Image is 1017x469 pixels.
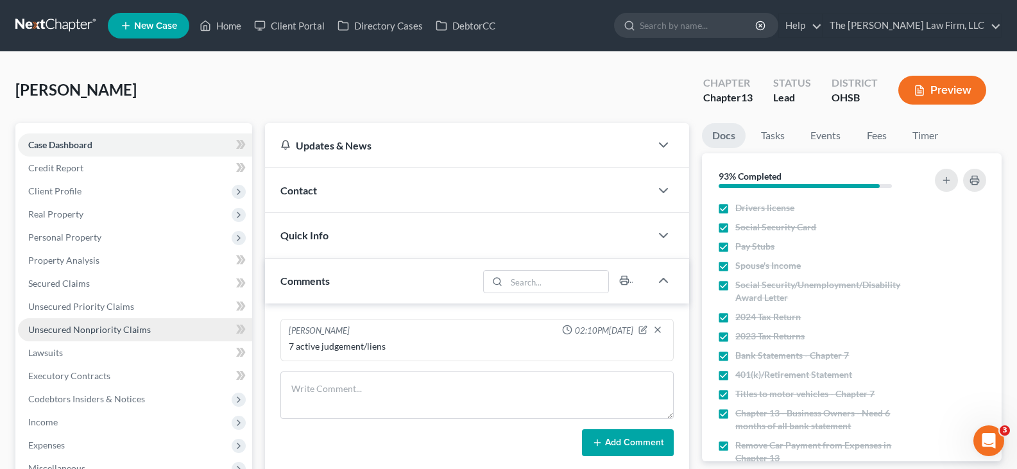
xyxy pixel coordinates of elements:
div: Chapter [703,90,753,105]
a: Case Dashboard [18,133,252,157]
a: Fees [856,123,897,148]
span: Comments [280,275,330,287]
span: Codebtors Insiders & Notices [28,393,145,404]
a: Help [779,14,822,37]
div: District [832,76,878,90]
div: [PERSON_NAME] [289,325,350,337]
span: Chapter 13 - Business Owners - Need 6 months of all bank statement [735,407,916,432]
span: Credit Report [28,162,83,173]
span: Personal Property [28,232,101,243]
a: Timer [902,123,948,148]
a: Unsecured Priority Claims [18,295,252,318]
span: Executory Contracts [28,370,110,381]
div: OHSB [832,90,878,105]
iframe: Intercom live chat [973,425,1004,456]
span: Titles to motor vehicles - Chapter 7 [735,388,875,400]
span: Social Security Card [735,221,816,234]
a: The [PERSON_NAME] Law Firm, LLC [823,14,1001,37]
a: Property Analysis [18,249,252,272]
span: Expenses [28,439,65,450]
a: Events [800,123,851,148]
span: Secured Claims [28,278,90,289]
strong: 93% Completed [719,171,782,182]
button: Preview [898,76,986,105]
span: Lawsuits [28,347,63,358]
span: 02:10PM[DATE] [575,325,633,337]
span: Spouse's Income [735,259,801,272]
span: Case Dashboard [28,139,92,150]
span: Client Profile [28,185,81,196]
span: Pay Stubs [735,240,774,253]
span: 2023 Tax Returns [735,330,805,343]
span: Real Property [28,209,83,219]
span: Unsecured Priority Claims [28,301,134,312]
span: [PERSON_NAME] [15,80,137,99]
a: Secured Claims [18,272,252,295]
a: Client Portal [248,14,331,37]
span: 401(k)/Retirement Statement [735,368,852,381]
div: Status [773,76,811,90]
span: Unsecured Nonpriority Claims [28,324,151,335]
span: Remove Car Payment from Expenses in Chapter 13 [735,439,916,465]
div: Lead [773,90,811,105]
span: Quick Info [280,229,329,241]
div: Chapter [703,76,753,90]
span: 2024 Tax Return [735,311,801,323]
a: Home [193,14,248,37]
a: Tasks [751,123,795,148]
div: 7 active judgement/liens [289,340,665,353]
span: Drivers license [735,201,794,214]
a: Lawsuits [18,341,252,364]
a: Executory Contracts [18,364,252,388]
span: Property Analysis [28,255,99,266]
a: Credit Report [18,157,252,180]
span: 13 [741,91,753,103]
a: Docs [702,123,746,148]
span: 3 [1000,425,1010,436]
span: Income [28,416,58,427]
input: Search... [507,271,609,293]
span: Social Security/Unemployment/Disability Award Letter [735,278,916,304]
input: Search by name... [640,13,757,37]
a: DebtorCC [429,14,502,37]
a: Unsecured Nonpriority Claims [18,318,252,341]
a: Directory Cases [331,14,429,37]
button: Add Comment [582,429,674,456]
span: Bank Statements - Chapter 7 [735,349,849,362]
span: Contact [280,184,317,196]
span: New Case [134,21,177,31]
div: Updates & News [280,139,635,152]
